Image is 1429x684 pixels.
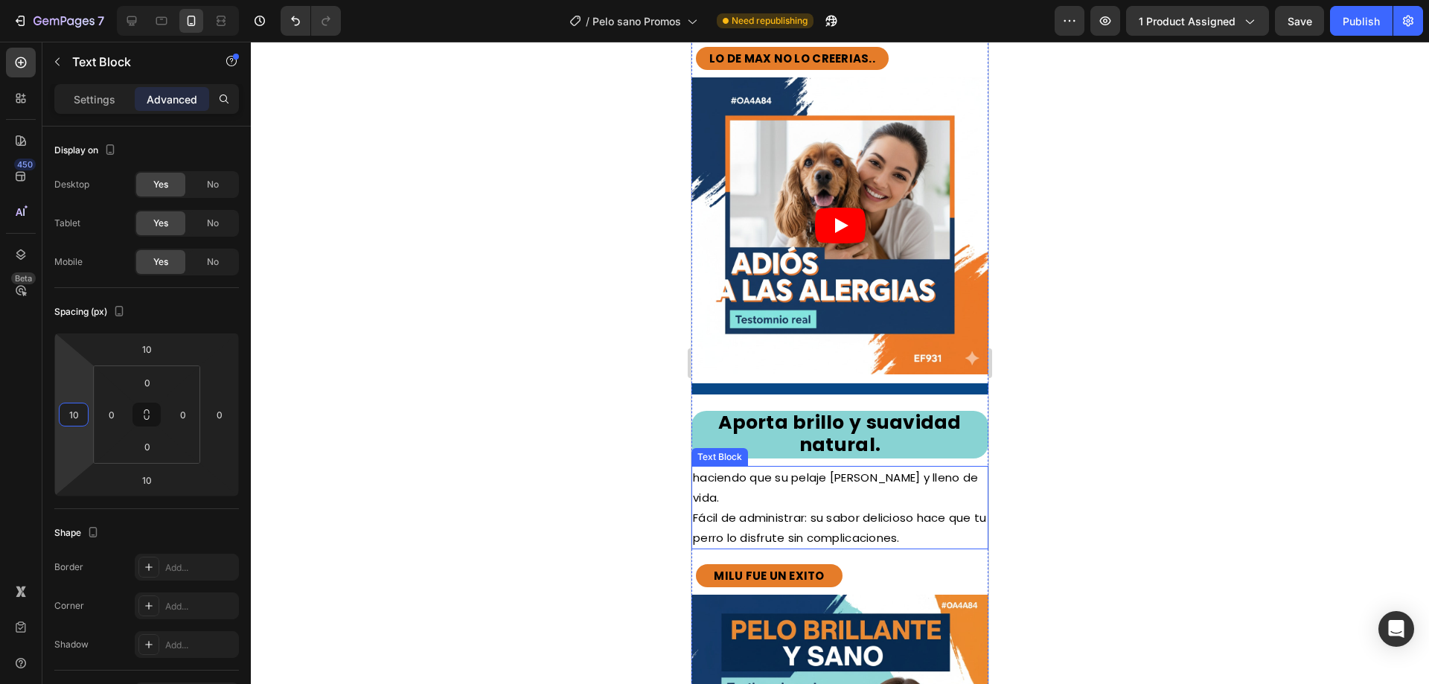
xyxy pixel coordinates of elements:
p: Text Block [72,53,199,71]
div: Undo/Redo [281,6,341,36]
button: 1 product assigned [1126,6,1269,36]
div: Mobile [54,255,83,269]
div: Palabras clave [175,88,237,98]
span: Save [1288,15,1312,28]
div: Shape [54,523,102,543]
div: Shadow [54,638,89,651]
img: logo_orange.svg [24,24,36,36]
input: 0px [132,371,162,394]
input: 10 [132,469,162,491]
img: tab_domain_overview_orange.svg [62,86,74,98]
div: Dominio [78,88,114,98]
div: 450 [14,159,36,170]
input: 10 [132,338,162,360]
button: 7 [6,6,111,36]
div: Tablet [54,217,80,230]
div: Open Intercom Messenger [1378,611,1414,647]
input: 10 [63,403,85,426]
div: v 4.0.25 [42,24,73,36]
input: 0px [172,403,194,426]
div: Corner [54,599,84,613]
span: Need republishing [732,14,808,28]
p: Settings [74,92,115,107]
span: No [207,255,219,269]
input: 0 [208,403,231,426]
span: No [207,178,219,191]
input: 0px [100,403,123,426]
span: Yes [153,217,168,230]
button: Save [1275,6,1324,36]
span: Yes [153,255,168,269]
span: No [207,217,219,230]
span: Pelo sano Promos [592,13,681,29]
p: Advanced [147,92,197,107]
div: Beta [11,272,36,284]
p: 7 [97,12,104,30]
div: Dominio: [DOMAIN_NAME] [39,39,167,51]
button: Publish [1330,6,1393,36]
div: Desktop [54,178,89,191]
div: Border [54,560,83,574]
span: Yes [153,178,168,191]
span: 1 product assigned [1139,13,1235,29]
div: Display on [54,141,119,161]
input: 0px [132,435,162,458]
iframe: Design area [691,42,988,684]
div: Publish [1343,13,1380,29]
div: Add... [165,639,235,652]
img: tab_keywords_by_traffic_grey.svg [159,86,170,98]
div: Add... [165,600,235,613]
img: website_grey.svg [24,39,36,51]
div: Spacing (px) [54,302,128,322]
span: / [586,13,589,29]
div: Add... [165,561,235,575]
